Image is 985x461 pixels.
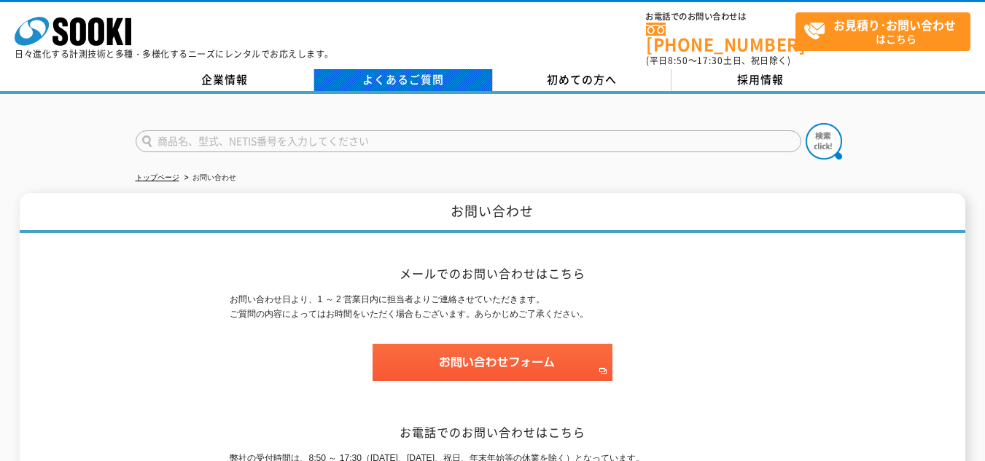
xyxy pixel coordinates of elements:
span: お電話でのお問い合わせは [646,12,795,21]
li: お問い合わせ [182,170,236,186]
span: 初めての方へ [547,71,617,87]
input: 商品名、型式、NETIS番号を入力してください [136,130,801,152]
a: 採用情報 [671,69,850,91]
span: (平日 ～ 土日、祝日除く) [646,54,790,67]
span: 8:50 [668,54,688,67]
h2: お電話でのお問い合わせはこちら [230,425,755,440]
p: お問い合わせ日より、1 ～ 2 営業日内に担当者よりご連絡させていただきます。 ご質問の内容によってはお時間をいただく場合もございます。あらかじめご了承ください。 [230,292,755,323]
a: お見積り･お問い合わせはこちら [795,12,970,51]
p: 日々進化する計測技術と多種・多様化するニーズにレンタルでお応えします。 [15,50,334,58]
a: [PHONE_NUMBER] [646,23,795,52]
img: btn_search.png [806,123,842,159]
a: 企業情報 [136,69,314,91]
span: 17:30 [697,54,723,67]
a: 初めての方へ [493,69,671,91]
a: トップページ [136,173,179,181]
span: はこちら [803,13,970,50]
strong: お見積り･お問い合わせ [833,16,956,34]
h2: メールでのお問い合わせはこちら [230,266,755,281]
a: よくあるご質問 [314,69,493,91]
h1: お問い合わせ [20,193,965,233]
a: お問い合わせフォーム [373,368,612,378]
img: お問い合わせフォーム [373,344,612,381]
